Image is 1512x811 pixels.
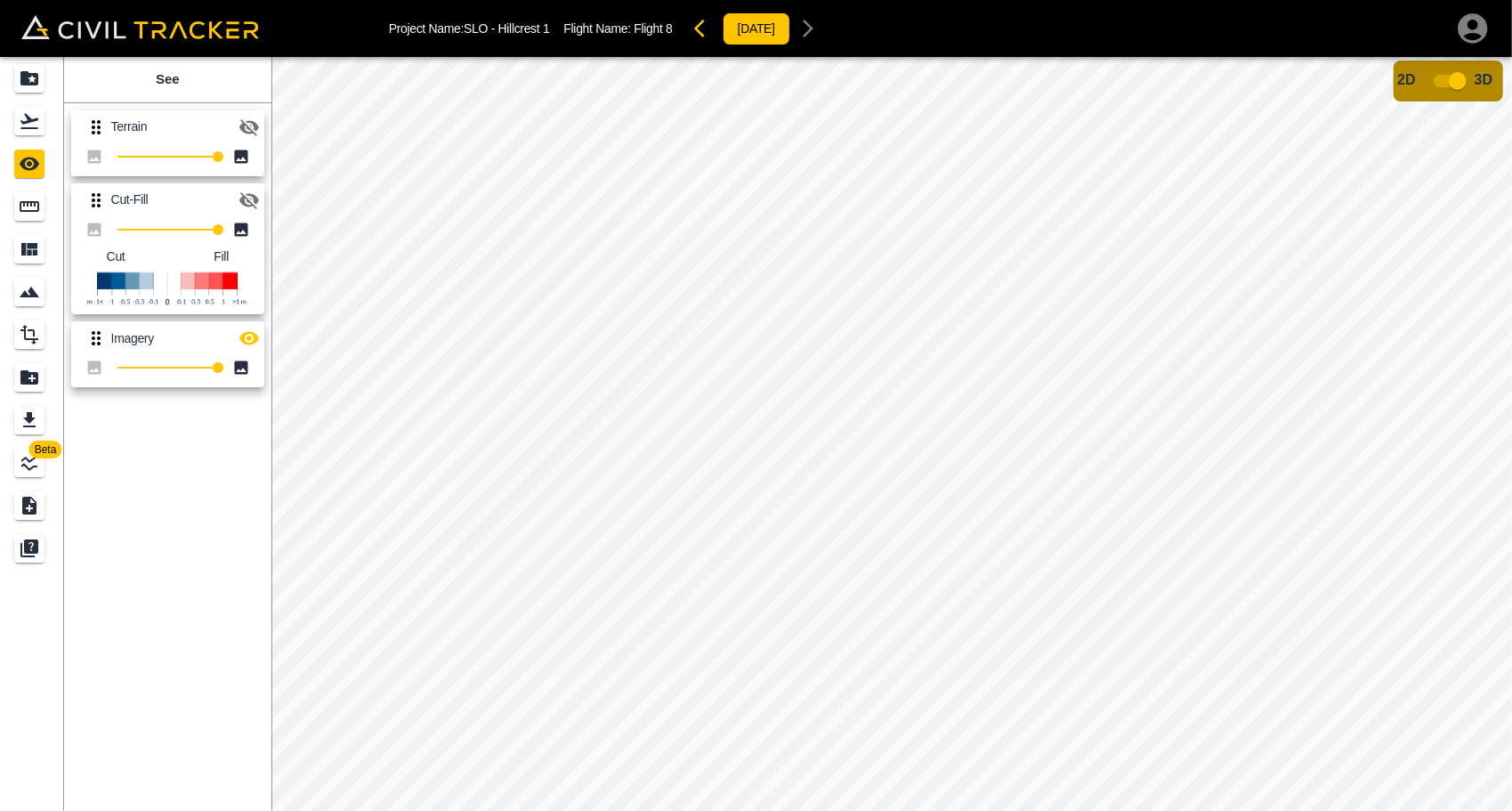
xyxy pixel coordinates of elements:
[1475,72,1492,87] span: 3D
[1397,72,1415,87] span: 2D
[563,21,672,36] p: Flight Name:
[21,15,259,40] img: Civil Tracker
[389,21,550,36] p: Project Name: SLO - Hillcrest 1
[634,21,672,36] span: Flight 8
[723,12,790,45] button: [DATE]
